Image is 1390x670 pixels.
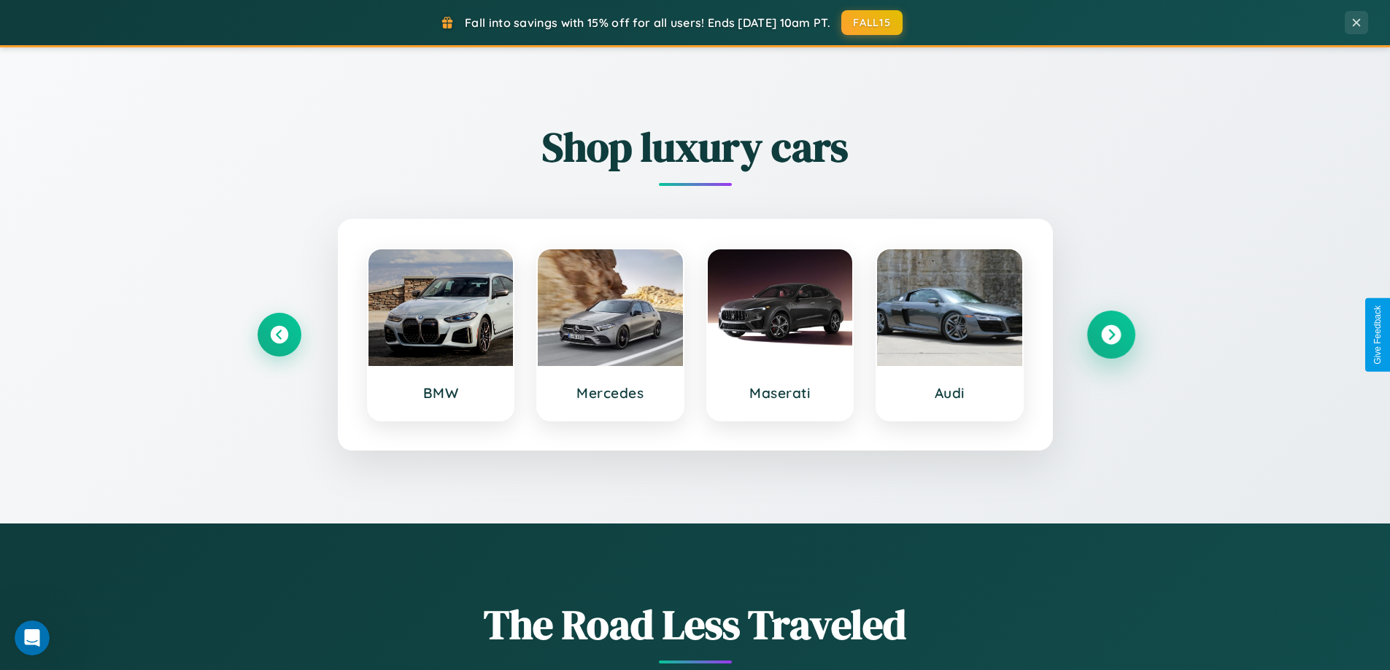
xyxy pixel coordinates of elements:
[258,596,1133,653] h1: The Road Less Traveled
[892,384,1008,402] h3: Audi
[383,384,499,402] h3: BMW
[552,384,668,402] h3: Mercedes
[1372,305,1383,365] div: Give Feedback
[841,10,903,35] button: FALL15
[15,620,50,655] iframe: Intercom live chat
[258,119,1133,175] h2: Shop luxury cars
[465,15,830,30] span: Fall into savings with 15% off for all users! Ends [DATE] 10am PT.
[722,384,838,402] h3: Maserati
